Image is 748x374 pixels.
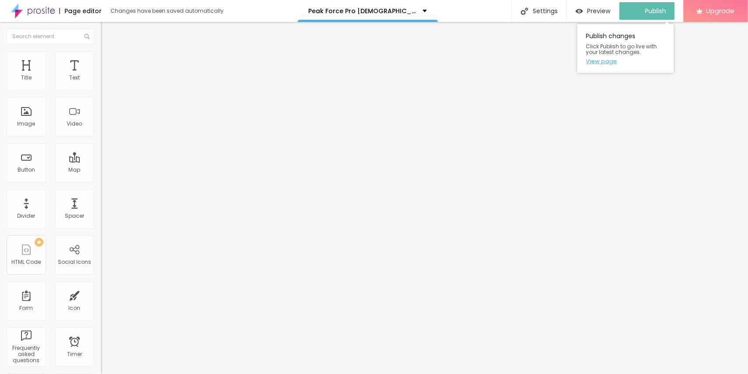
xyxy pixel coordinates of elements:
[67,351,82,357] div: Timer
[586,58,665,64] a: View page
[521,7,528,15] img: Icone
[309,8,416,14] p: Peak Force Pro [DEMOGRAPHIC_DATA][MEDICAL_DATA] [GEOGRAPHIC_DATA] For [MEDICAL_DATA].
[588,7,611,14] span: Preview
[12,259,41,265] div: HTML Code
[645,7,666,14] span: Publish
[69,305,81,311] div: Icon
[69,75,80,81] div: Text
[586,43,665,55] span: Click Publish to go live with your latest changes.
[67,121,82,127] div: Video
[58,259,91,265] div: Social Icons
[21,75,32,81] div: Title
[18,121,36,127] div: Image
[65,213,84,219] div: Spacer
[7,29,94,44] input: Search element
[567,2,620,20] button: Preview
[18,167,35,173] div: Button
[576,7,583,15] img: view-1.svg
[84,34,89,39] img: Icone
[69,167,81,173] div: Map
[620,2,675,20] button: Publish
[101,22,748,374] iframe: Editor
[110,8,224,14] div: Changes have been saved automatically
[577,24,674,73] div: Publish changes
[9,345,43,364] div: Frequently asked questions
[18,213,36,219] div: Divider
[706,7,735,14] span: Upgrade
[20,305,33,311] div: Form
[59,8,102,14] div: Page editor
